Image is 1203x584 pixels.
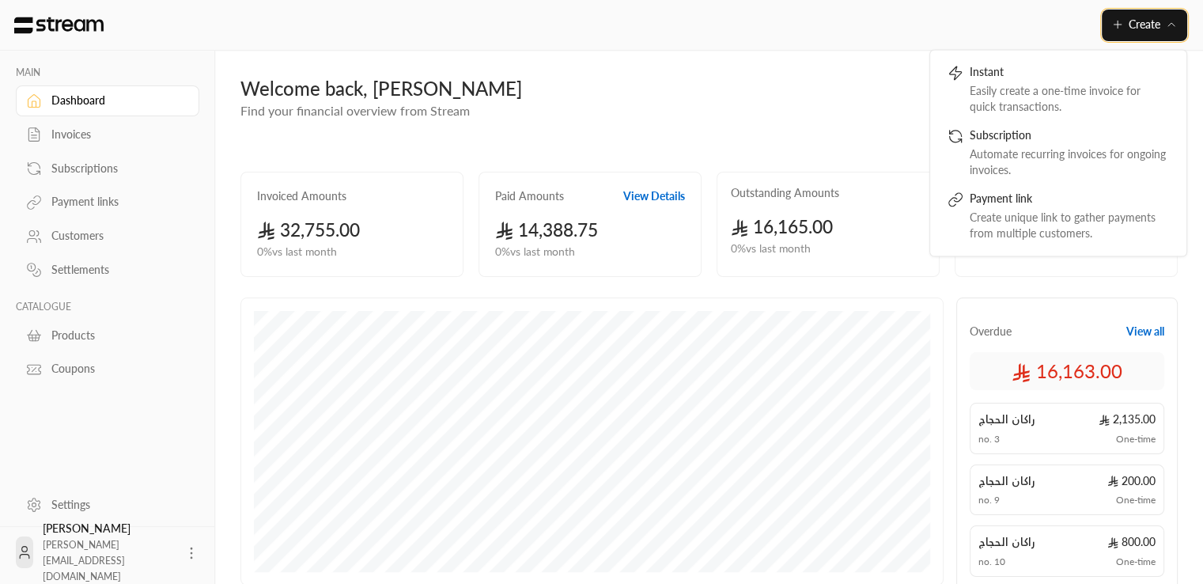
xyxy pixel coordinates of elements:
div: Easily create a one-time invoice for quick transactions. [970,83,1169,115]
div: Customers [51,228,180,244]
div: Automate recurring invoices for ongoing invoices. [970,146,1169,178]
a: Subscriptions [16,153,199,184]
span: [PERSON_NAME][EMAIL_ADDRESS][DOMAIN_NAME] [43,539,125,582]
a: InstantEasily create a one-time invoice for quick transactions. [940,58,1177,121]
a: Products [16,320,199,351]
p: MAIN [16,66,199,79]
h2: Paid Amounts [495,188,564,204]
a: Invoices [16,119,199,150]
a: Payment links [16,187,199,218]
div: Welcome back, [PERSON_NAME] [240,76,1178,101]
button: View Details [623,188,685,204]
span: 0 % vs last month [257,244,337,260]
div: Subscription [970,127,1169,146]
div: Products [51,328,180,343]
a: Customers [16,221,199,252]
span: no. 10 [978,556,1005,568]
div: [PERSON_NAME] [43,521,174,584]
span: Overdue [970,324,1012,339]
h2: Outstanding Amounts [731,185,839,201]
div: Create unique link to gather payments from multiple customers. [970,210,1169,241]
a: Dashboard [16,85,199,116]
span: 16,163.00 [1012,358,1122,384]
span: 0 % vs last month [731,241,811,257]
span: 200.00 [1107,473,1156,489]
div: Settlements [51,262,180,278]
span: راكان الحجاج [978,473,1035,489]
a: Settlements [16,255,199,286]
span: راكان الحجاج [978,411,1035,427]
span: no. 9 [978,494,1000,506]
img: Logo [13,17,105,34]
span: Find your financial overview from Stream [240,103,470,118]
span: 2,135.00 [1099,411,1156,427]
span: راكان الحجاج [978,534,1035,550]
p: CATALOGUE [16,301,199,313]
div: Invoices [51,127,180,142]
button: Create [1102,9,1187,41]
span: 800.00 [1107,534,1156,550]
span: 0 % vs last month [495,244,575,260]
h2: Invoiced Amounts [257,188,346,204]
div: Subscriptions [51,161,180,176]
div: Coupons [51,361,180,377]
span: no. 3 [978,433,1000,446]
span: One-time [1116,556,1156,568]
a: Payment linkCreate unique link to gather payments from multiple customers. [940,184,1177,248]
div: Dashboard [51,93,180,108]
a: Coupons [16,354,199,385]
span: Create [1129,17,1160,31]
span: 16,165.00 [731,216,834,237]
span: 14,388.75 [495,219,598,241]
a: Settings [16,489,199,520]
button: View all [1126,324,1164,339]
div: Instant [970,64,1169,83]
a: SubscriptionAutomate recurring invoices for ongoing invoices. [940,121,1177,184]
span: One-time [1116,494,1156,506]
span: One-time [1116,433,1156,446]
div: Payment links [51,194,180,210]
span: 32,755.00 [257,219,360,241]
div: Payment link [970,191,1169,210]
div: Settings [51,497,180,513]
